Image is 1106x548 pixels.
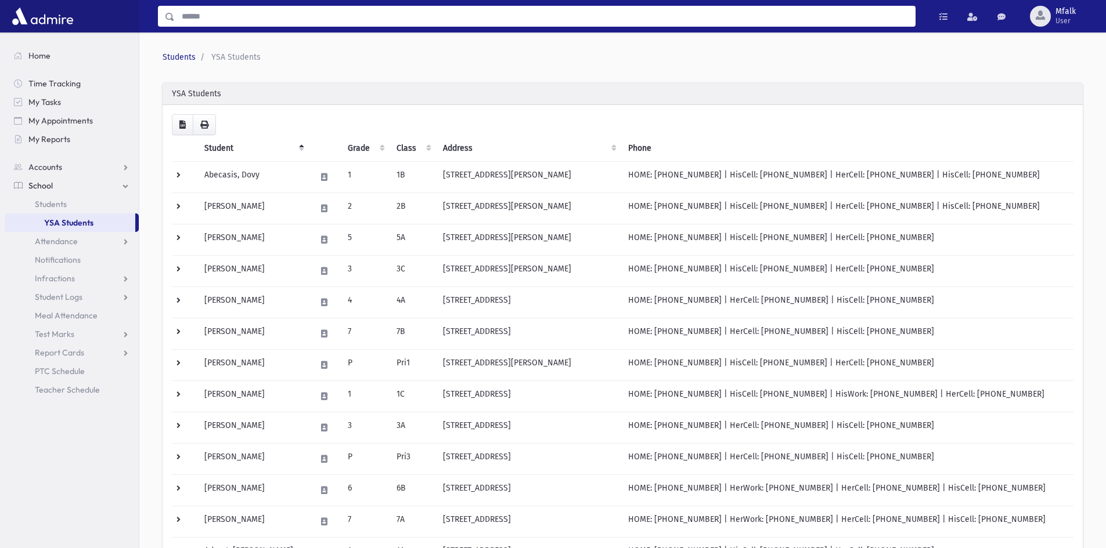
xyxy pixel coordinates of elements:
[28,97,61,107] span: My Tasks
[5,251,139,269] a: Notifications
[5,269,139,288] a: Infractions
[163,83,1083,105] div: YSA Students
[621,193,1073,224] td: HOME: [PHONE_NUMBER] | HisCell: [PHONE_NUMBER] | HerCell: [PHONE_NUMBER] | HisCell: [PHONE_NUMBER]
[28,115,93,126] span: My Appointments
[436,350,621,381] td: [STREET_ADDRESS][PERSON_NAME]
[341,193,390,224] td: 2
[197,475,309,506] td: [PERSON_NAME]
[341,506,390,538] td: 7
[390,381,436,412] td: 1C
[35,199,67,209] span: Students
[341,287,390,318] td: 4
[621,224,1073,256] td: HOME: [PHONE_NUMBER] | HisCell: [PHONE_NUMBER] | HerCell: [PHONE_NUMBER]
[621,135,1073,162] th: Phone
[197,162,309,193] td: Abecasis, Dovy
[621,506,1073,538] td: HOME: [PHONE_NUMBER] | HerWork: [PHONE_NUMBER] | HerCell: [PHONE_NUMBER] | HisCell: [PHONE_NUMBER]
[5,343,139,362] a: Report Cards
[390,162,436,193] td: 1B
[197,287,309,318] td: [PERSON_NAME]
[172,114,193,135] button: CSV
[5,362,139,380] a: PTC Schedule
[436,193,621,224] td: [STREET_ADDRESS][PERSON_NAME]
[5,288,139,306] a: Student Logs
[197,256,309,287] td: [PERSON_NAME]
[341,475,390,506] td: 6
[35,273,75,284] span: Infractions
[5,46,139,65] a: Home
[436,444,621,475] td: [STREET_ADDRESS]
[341,135,390,162] th: Grade: activate to sort column ascending
[35,347,84,358] span: Report Cards
[197,350,309,381] td: [PERSON_NAME]
[621,475,1073,506] td: HOME: [PHONE_NUMBER] | HerWork: [PHONE_NUMBER] | HerCell: [PHONE_NUMBER] | HisCell: [PHONE_NUMBER]
[621,412,1073,444] td: HOME: [PHONE_NUMBER] | HerCell: [PHONE_NUMBER] | HisCell: [PHONE_NUMBER]
[5,195,139,213] a: Students
[193,114,216,135] button: Print
[5,213,135,232] a: YSA Students
[197,444,309,475] td: [PERSON_NAME]
[341,381,390,412] td: 1
[390,135,436,162] th: Class: activate to sort column ascending
[1055,16,1076,26] span: User
[341,444,390,475] td: P
[390,475,436,506] td: 6B
[436,135,621,162] th: Address: activate to sort column ascending
[436,506,621,538] td: [STREET_ADDRESS]
[436,412,621,444] td: [STREET_ADDRESS]
[436,224,621,256] td: [STREET_ADDRESS][PERSON_NAME]
[621,287,1073,318] td: HOME: [PHONE_NUMBER] | HerCell: [PHONE_NUMBER] | HisCell: [PHONE_NUMBER]
[436,287,621,318] td: [STREET_ADDRESS]
[197,135,309,162] th: Student: activate to sort column descending
[621,444,1073,475] td: HOME: [PHONE_NUMBER] | HerCell: [PHONE_NUMBER] | HisCell: [PHONE_NUMBER]
[9,5,76,28] img: AdmirePro
[390,412,436,444] td: 3A
[390,444,436,475] td: Pri3
[390,506,436,538] td: 7A
[35,384,100,395] span: Teacher Schedule
[5,232,139,251] a: Attendance
[35,329,74,339] span: Test Marks
[390,224,436,256] td: 5A
[5,176,139,195] a: School
[390,350,436,381] td: Pri1
[211,52,261,62] span: YSA Students
[390,193,436,224] td: 2B
[390,256,436,287] td: 3C
[341,256,390,287] td: 3
[5,380,139,399] a: Teacher Schedule
[436,381,621,412] td: [STREET_ADDRESS]
[28,162,62,172] span: Accounts
[621,381,1073,412] td: HOME: [PHONE_NUMBER] | HisCell: [PHONE_NUMBER] | HisWork: [PHONE_NUMBER] | HerCell: [PHONE_NUMBER]
[35,236,78,246] span: Attendance
[5,93,139,111] a: My Tasks
[436,162,621,193] td: [STREET_ADDRESS][PERSON_NAME]
[28,78,81,89] span: Time Tracking
[197,381,309,412] td: [PERSON_NAME]
[35,255,81,265] span: Notifications
[197,412,309,444] td: [PERSON_NAME]
[341,350,390,381] td: P
[621,318,1073,350] td: HOME: [PHONE_NUMBER] | HerCell: [PHONE_NUMBER] | HisCell: [PHONE_NUMBER]
[621,256,1073,287] td: HOME: [PHONE_NUMBER] | HisCell: [PHONE_NUMBER] | HerCell: [PHONE_NUMBER]
[28,50,51,61] span: Home
[175,6,915,27] input: Search
[390,287,436,318] td: 4A
[341,224,390,256] td: 5
[1055,7,1076,16] span: Mfalk
[5,74,139,93] a: Time Tracking
[28,180,53,191] span: School
[35,292,82,302] span: Student Logs
[341,162,390,193] td: 1
[341,318,390,350] td: 7
[197,224,309,256] td: [PERSON_NAME]
[621,350,1073,381] td: HOME: [PHONE_NUMBER] | HisCell: [PHONE_NUMBER] | HerCell: [PHONE_NUMBER]
[621,162,1073,193] td: HOME: [PHONE_NUMBER] | HisCell: [PHONE_NUMBER] | HerCell: [PHONE_NUMBER] | HisCell: [PHONE_NUMBER]
[5,130,139,148] a: My Reports
[28,134,70,144] span: My Reports
[390,318,436,350] td: 7B
[5,111,139,130] a: My Appointments
[436,256,621,287] td: [STREET_ADDRESS][PERSON_NAME]
[436,475,621,506] td: [STREET_ADDRESS]
[5,306,139,325] a: Meal Attendance
[163,52,196,62] a: Students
